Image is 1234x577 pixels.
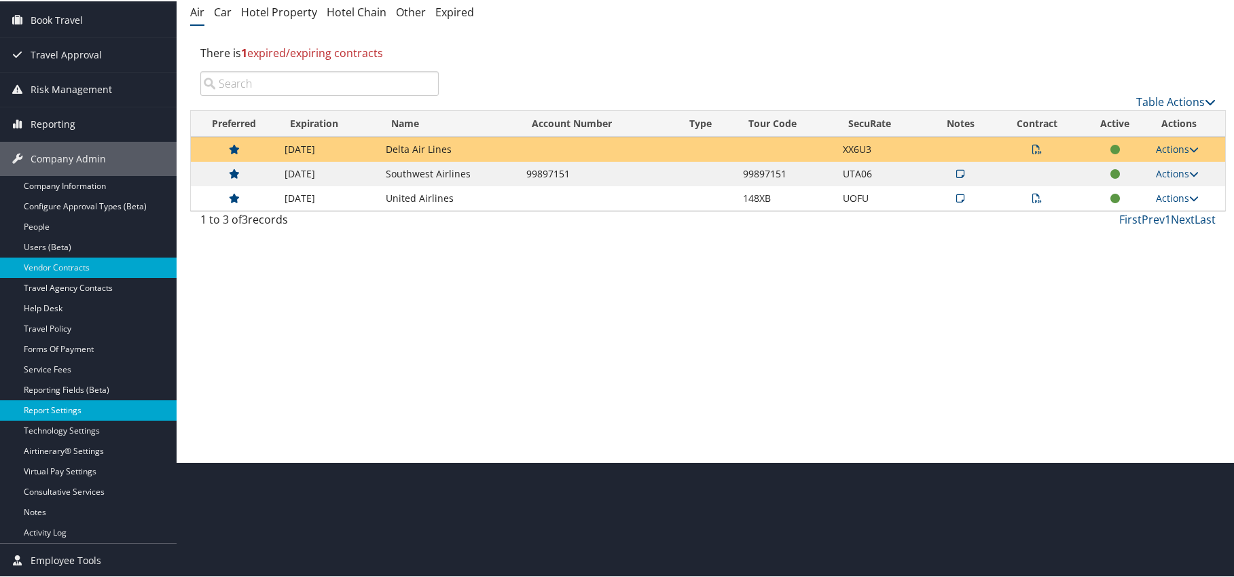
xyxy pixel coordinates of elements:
td: Delta Air Lines [379,136,520,160]
td: 148XB [736,185,835,209]
th: Tour Code: activate to sort column ascending [736,109,835,136]
a: Table Actions [1136,93,1216,108]
td: United Airlines [379,185,520,209]
th: Contract: activate to sort column ascending [994,109,1081,136]
a: Actions [1156,166,1199,179]
div: There is [190,33,1226,70]
td: UOFU [836,185,928,209]
a: Expired [435,3,474,18]
span: Company Admin [31,141,106,175]
td: Southwest Airlines [379,160,520,185]
th: Account Number: activate to sort column ascending [520,109,677,136]
span: Employee Tools [31,542,101,576]
td: XX6U3 [836,136,928,160]
span: Book Travel [31,2,83,36]
th: Preferred: activate to sort column descending [191,109,278,136]
td: 99897151 [520,160,677,185]
th: Actions [1149,109,1225,136]
td: [DATE] [278,136,379,160]
td: UTA06 [836,160,928,185]
a: Hotel Property [241,3,317,18]
span: Reporting [31,106,75,140]
a: Car [214,3,232,18]
th: SecuRate: activate to sort column ascending [836,109,928,136]
a: Actions [1156,190,1199,203]
td: [DATE] [278,160,379,185]
input: Search [200,70,439,94]
a: 1 [1165,211,1171,226]
a: Hotel Chain [327,3,386,18]
th: Expiration: activate to sort column ascending [278,109,379,136]
th: Active: activate to sort column ascending [1081,109,1149,136]
a: Air [190,3,204,18]
a: Next [1171,211,1195,226]
td: 99897151 [736,160,835,185]
strong: 1 [241,44,247,59]
th: Type: activate to sort column ascending [677,109,736,136]
a: Actions [1156,141,1199,154]
span: Risk Management [31,71,112,105]
a: Prev [1142,211,1165,226]
a: Last [1195,211,1216,226]
span: 3 [242,211,248,226]
div: 1 to 3 of records [200,210,439,233]
th: Name: activate to sort column ascending [379,109,520,136]
td: [DATE] [278,185,379,209]
a: Other [396,3,426,18]
span: expired/expiring contracts [241,44,383,59]
th: Notes: activate to sort column ascending [928,109,994,136]
a: First [1119,211,1142,226]
span: Travel Approval [31,37,102,71]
